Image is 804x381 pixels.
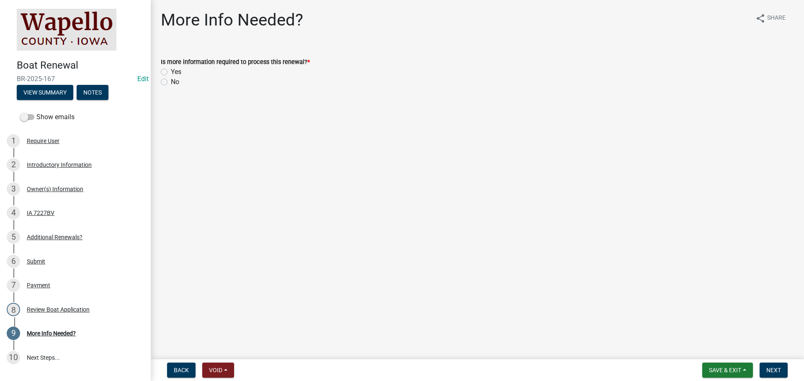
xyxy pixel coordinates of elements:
div: Review Boat Application [27,307,90,312]
div: Owner(s) Information [27,186,83,192]
h1: More Info Needed? [161,10,303,30]
button: Save & Exit [702,363,753,378]
img: Wapello County, Iowa [17,9,116,51]
div: 5 [7,230,20,244]
wm-modal-confirm: Summary [17,89,73,96]
span: Void [209,367,222,373]
button: Notes [77,85,108,100]
div: 9 [7,327,20,340]
div: 10 [7,351,20,364]
span: BR-2025-167 [17,75,134,83]
span: Back [174,367,189,373]
label: Show emails [20,112,75,122]
div: 8 [7,303,20,316]
label: Yes [171,67,181,77]
wm-modal-confirm: Edit Application Number [137,75,149,83]
a: Edit [137,75,149,83]
button: shareShare [749,10,792,26]
div: 3 [7,182,20,196]
label: No [171,77,179,87]
div: 1 [7,134,20,148]
span: Save & Exit [709,367,741,373]
div: IA 7227BV [27,210,54,216]
div: 2 [7,158,20,171]
label: Is more information required to process this renewal? [161,59,310,65]
div: 7 [7,279,20,292]
span: Share [767,13,786,23]
i: share [755,13,765,23]
wm-modal-confirm: Notes [77,89,108,96]
div: More Info Needed? [27,330,76,336]
div: Submit [27,258,45,264]
div: 6 [7,255,20,268]
span: Next [766,367,781,373]
div: 4 [7,206,20,220]
button: Void [202,363,234,378]
h4: Boat Renewal [17,59,144,72]
button: View Summary [17,85,73,100]
div: Payment [27,282,50,288]
div: Require User [27,138,59,144]
button: Back [167,363,196,378]
button: Next [760,363,788,378]
div: Additional Renewals? [27,234,82,240]
div: Introductory Information [27,162,92,168]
